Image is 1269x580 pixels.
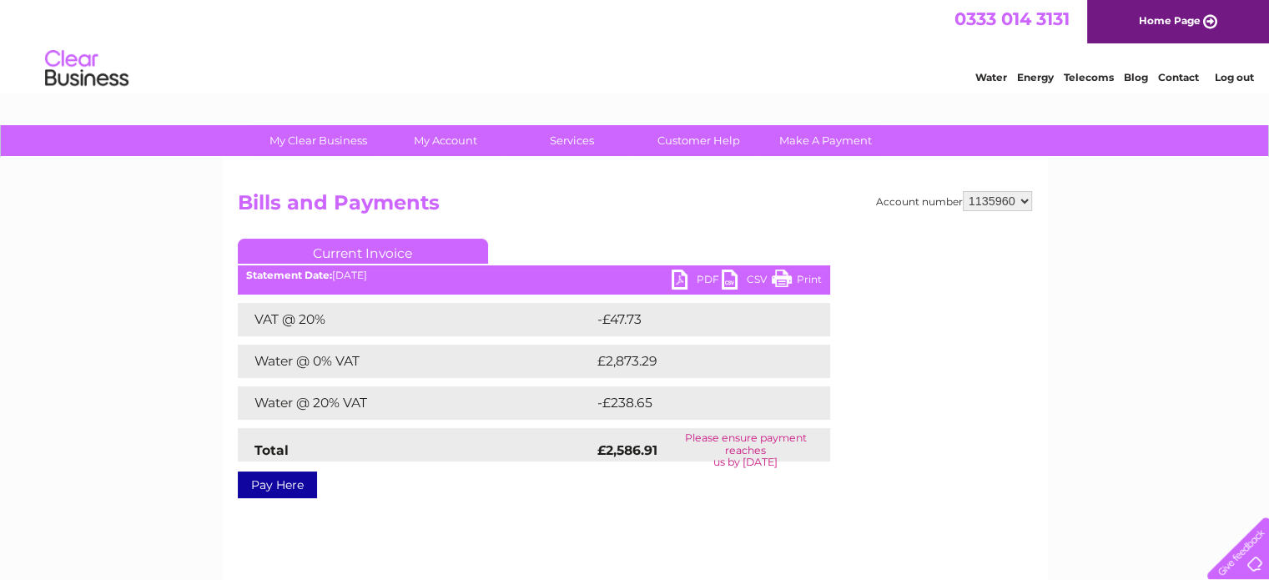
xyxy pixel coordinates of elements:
[1124,71,1148,83] a: Blog
[238,270,830,281] div: [DATE]
[672,270,722,294] a: PDF
[772,270,822,294] a: Print
[238,303,593,336] td: VAT @ 20%
[241,9,1030,81] div: Clear Business is a trading name of Verastar Limited (registered in [GEOGRAPHIC_DATA] No. 3667643...
[597,442,657,458] strong: £2,586.91
[238,345,593,378] td: Water @ 0% VAT
[757,125,894,156] a: Make A Payment
[954,8,1070,29] a: 0333 014 3131
[722,270,772,294] a: CSV
[249,125,387,156] a: My Clear Business
[246,269,332,281] b: Statement Date:
[1064,71,1114,83] a: Telecoms
[238,472,317,498] a: Pay Here
[876,191,1032,211] div: Account number
[975,71,1007,83] a: Water
[630,125,768,156] a: Customer Help
[1214,71,1253,83] a: Log out
[662,428,830,472] td: Please ensure payment reaches us by [DATE]
[593,303,798,336] td: -£47.73
[593,345,804,378] td: £2,873.29
[376,125,514,156] a: My Account
[254,442,289,458] strong: Total
[1158,71,1199,83] a: Contact
[238,386,593,420] td: Water @ 20% VAT
[593,386,803,420] td: -£238.65
[1017,71,1054,83] a: Energy
[44,43,129,94] img: logo.png
[238,191,1032,223] h2: Bills and Payments
[503,125,641,156] a: Services
[238,239,488,264] a: Current Invoice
